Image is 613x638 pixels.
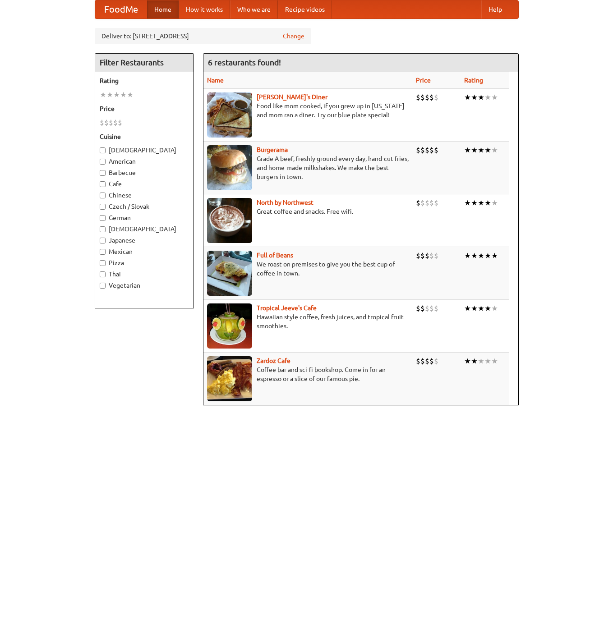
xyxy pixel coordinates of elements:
[100,204,106,210] input: Czech / Slovak
[484,356,491,366] li: ★
[230,0,278,18] a: Who we are
[491,356,498,366] li: ★
[484,303,491,313] li: ★
[113,118,118,128] li: $
[257,146,288,153] b: Burgerama
[257,304,317,312] a: Tropical Jeeve's Cafe
[420,303,425,313] li: $
[420,356,425,366] li: $
[434,92,438,102] li: $
[207,207,409,216] p: Great coffee and snacks. Free wifi.
[100,168,189,177] label: Barbecue
[106,90,113,100] li: ★
[416,303,420,313] li: $
[481,0,509,18] a: Help
[100,76,189,85] h5: Rating
[471,251,478,261] li: ★
[207,356,252,401] img: zardoz.jpg
[429,145,434,155] li: $
[416,77,431,84] a: Price
[420,92,425,102] li: $
[478,145,484,155] li: ★
[471,356,478,366] li: ★
[104,118,109,128] li: $
[464,77,483,84] a: Rating
[109,118,113,128] li: $
[491,198,498,208] li: ★
[207,251,252,296] img: beans.jpg
[429,356,434,366] li: $
[257,93,327,101] a: [PERSON_NAME]'s Diner
[429,303,434,313] li: $
[471,198,478,208] li: ★
[100,132,189,141] h5: Cuisine
[416,251,420,261] li: $
[425,92,429,102] li: $
[100,179,189,188] label: Cafe
[100,147,106,153] input: [DEMOGRAPHIC_DATA]
[491,303,498,313] li: ★
[207,145,252,190] img: burgerama.jpg
[471,145,478,155] li: ★
[113,90,120,100] li: ★
[207,303,252,349] img: jeeves.jpg
[100,170,106,176] input: Barbecue
[100,247,189,256] label: Mexican
[491,251,498,261] li: ★
[207,198,252,243] img: north.jpg
[464,198,471,208] li: ★
[464,251,471,261] li: ★
[100,90,106,100] li: ★
[100,283,106,289] input: Vegetarian
[95,28,311,44] div: Deliver to: [STREET_ADDRESS]
[478,198,484,208] li: ★
[207,101,409,119] p: Food like mom cooked, if you grew up in [US_STATE] and mom ran a diner. Try our blue plate special!
[100,281,189,290] label: Vegetarian
[425,356,429,366] li: $
[484,145,491,155] li: ★
[484,198,491,208] li: ★
[147,0,179,18] a: Home
[100,104,189,113] h5: Price
[100,258,189,267] label: Pizza
[100,118,104,128] li: $
[118,118,122,128] li: $
[464,356,471,366] li: ★
[478,92,484,102] li: ★
[425,145,429,155] li: $
[278,0,332,18] a: Recipe videos
[100,260,106,266] input: Pizza
[434,356,438,366] li: $
[491,145,498,155] li: ★
[207,365,409,383] p: Coffee bar and sci-fi bookshop. Come in for an espresso or a slice of our famous pie.
[464,92,471,102] li: ★
[257,252,293,259] a: Full of Beans
[478,356,484,366] li: ★
[257,357,290,364] a: Zardoz Cafe
[207,92,252,138] img: sallys.jpg
[100,146,189,155] label: [DEMOGRAPHIC_DATA]
[484,92,491,102] li: ★
[491,92,498,102] li: ★
[257,199,313,206] a: North by Northwest
[127,90,134,100] li: ★
[429,198,434,208] li: $
[420,145,425,155] li: $
[100,225,189,234] label: [DEMOGRAPHIC_DATA]
[420,198,425,208] li: $
[471,92,478,102] li: ★
[434,303,438,313] li: $
[434,251,438,261] li: $
[283,32,304,41] a: Change
[100,271,106,277] input: Thai
[464,145,471,155] li: ★
[208,58,281,67] ng-pluralize: 6 restaurants found!
[416,198,420,208] li: $
[434,198,438,208] li: $
[478,251,484,261] li: ★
